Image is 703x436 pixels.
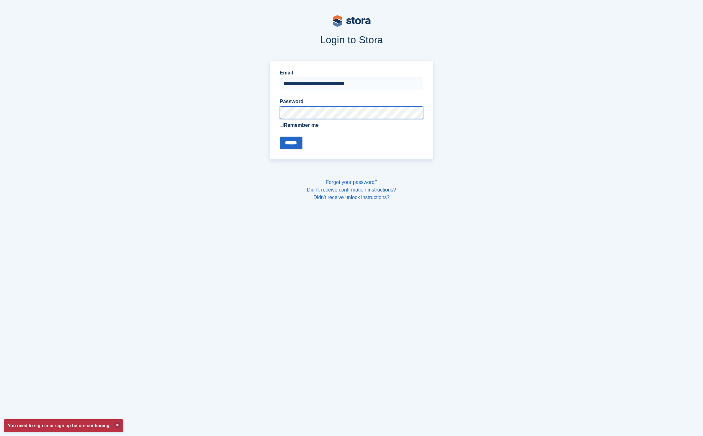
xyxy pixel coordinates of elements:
h1: Login to Stora [149,34,554,45]
label: Password [280,98,423,105]
input: Remember me [280,123,284,127]
a: Didn't receive unlock instructions? [313,195,390,200]
img: stora-logo-53a41332b3708ae10de48c4981b4e9114cc0af31d8433b30ea865607fb682f29.svg [333,15,371,27]
label: Email [280,69,423,77]
a: Didn't receive confirmation instructions? [307,187,396,192]
label: Remember me [280,121,423,129]
a: Forgot your password? [326,180,378,185]
p: You need to sign in or sign up before continuing. [4,419,123,432]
